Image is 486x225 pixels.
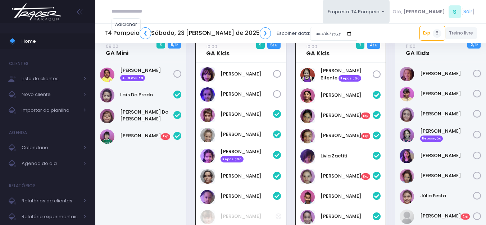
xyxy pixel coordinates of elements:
[106,42,128,57] a: 09:00GA Mini
[420,172,473,179] a: [PERSON_NAME]
[471,42,473,47] strong: 2
[112,18,141,30] a: Adicionar
[321,132,373,139] a: [PERSON_NAME]Exp
[200,67,215,82] img: Alice Ouafa
[356,41,365,49] span: 7
[100,88,114,102] img: Laís do Prado Pereira Alves
[433,29,441,38] span: 5
[321,67,373,82] a: [PERSON_NAME] Bitente Reposição
[420,90,473,97] a: [PERSON_NAME]
[400,189,414,204] img: Júlia Festa Tognasca
[120,132,173,139] a: [PERSON_NAME]Exp
[361,133,371,139] span: Exp
[403,8,445,15] span: [PERSON_NAME]
[22,159,79,168] span: Agenda do dia
[161,133,170,140] span: Exp
[221,70,273,78] a: [PERSON_NAME]
[400,210,414,224] img: Laura Alves Perpétuo Cousso
[171,42,173,47] strong: 8
[361,112,371,119] span: Exp
[339,75,362,82] span: Reposição
[400,67,414,81] img: Aurora Andreoni Mello
[256,41,265,49] span: 5
[461,213,470,220] span: Exp
[400,87,414,101] img: Clarice Lopes
[270,42,273,48] strong: 5
[156,41,165,49] span: 3
[400,149,414,163] img: Isabella Calvo
[200,169,215,184] img: Luiza Lobello Demônaco
[221,213,276,220] a: [PERSON_NAME]
[300,68,315,82] img: Helena Macedo Bitente
[445,27,477,39] a: Treino livre
[221,156,244,162] span: Reposição
[200,87,215,102] img: Helena Mendes Leone
[22,37,86,46] span: Home
[22,196,79,206] span: Relatórios de clientes
[300,129,315,143] img: Lia Sanchez Morelli
[106,43,118,50] small: 09:00
[321,92,373,99] a: [PERSON_NAME]
[392,8,402,15] span: Olá,
[221,91,273,98] a: [PERSON_NAME]
[221,148,273,162] a: [PERSON_NAME] Reposição
[200,190,215,204] img: Naya R. H. Miranda
[300,88,315,103] img: Isabela Sandes
[406,42,429,57] a: 11:00GA Kids
[206,43,217,50] small: 10:00
[9,56,28,71] h4: Clientes
[370,42,373,48] strong: 4
[200,108,215,122] img: Carmen Borga Le Guevellou
[300,210,315,224] img: Sofia Sandes
[400,128,414,142] img: Irene Zylbersztajn de Sá
[100,68,114,82] img: Valentina scholz
[321,152,373,160] a: Livia Zactiti
[100,129,114,144] img: Sophia Alves
[420,128,473,142] a: [PERSON_NAME] Reposição
[463,8,472,15] a: Sair
[400,169,414,183] img: Julia Pinotti
[260,27,271,39] a: ❯
[300,109,315,123] img: Laura Sanchez Morelli
[173,43,178,47] small: / 12
[373,43,377,47] small: / 12
[104,25,357,42] div: Escolher data:
[361,173,371,180] span: Exp
[300,169,315,184] img: Manuela Samogim Gimenes
[120,67,173,81] a: [PERSON_NAME] Aula avulsa
[420,212,473,220] a: [PERSON_NAME]Exp
[200,210,215,224] img: Helena Zanchetta
[273,43,277,47] small: / 12
[200,128,215,142] img: Cecília Mello
[104,27,271,39] h5: T4 Pompeia Sábado, 23 [PERSON_NAME] de 2025
[420,110,473,118] a: [PERSON_NAME]
[420,136,443,142] span: Reposição
[420,152,473,159] a: [PERSON_NAME]
[221,173,273,180] a: [PERSON_NAME]
[120,91,173,98] a: Laís Do Prado
[321,112,373,119] a: [PERSON_NAME]Exp
[206,43,230,57] a: 10:00GA Kids
[306,43,330,57] a: 10:00GA Kids
[9,179,36,193] h4: Relatórios
[100,109,114,123] img: Luísa do Prado Pereira Alves
[22,143,79,152] span: Calendário
[120,75,145,81] span: Aula avulsa
[321,193,373,200] a: [PERSON_NAME]
[22,106,79,115] span: Importar da planilha
[221,111,273,118] a: [PERSON_NAME]
[390,4,477,20] div: [ ]
[300,190,315,204] img: STELLA ARAUJO LAGUNA
[420,192,473,199] a: Júlia Festa
[306,43,317,50] small: 10:00
[22,212,79,221] span: Relatório experimentais
[120,109,173,123] a: [PERSON_NAME] Do [PERSON_NAME]
[449,5,461,18] span: S
[473,43,478,47] small: / 12
[221,193,273,200] a: [PERSON_NAME]
[321,173,373,180] a: [PERSON_NAME]Exp
[419,26,445,40] a: Exp5
[406,43,415,50] small: 11:00
[420,70,473,77] a: [PERSON_NAME]
[400,107,414,122] img: Eloah Meneguim Tenorio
